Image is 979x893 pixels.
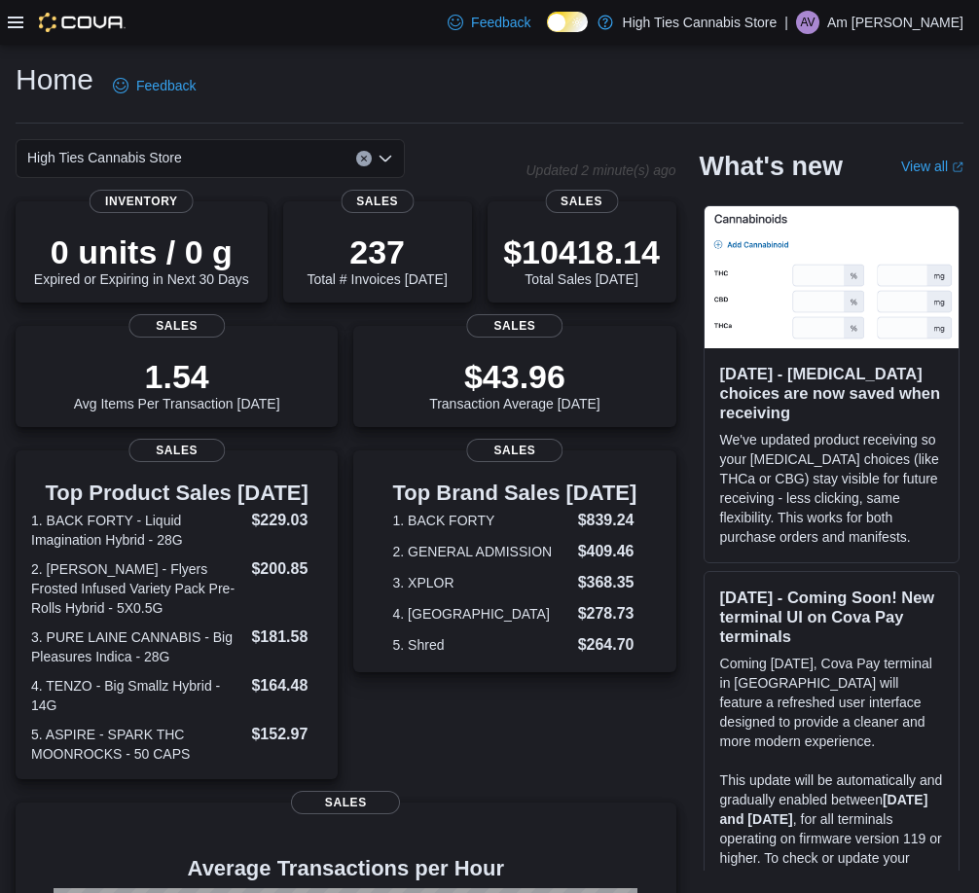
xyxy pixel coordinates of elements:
[39,13,126,32] img: Cova
[251,509,322,532] dd: $229.03
[440,3,538,42] a: Feedback
[251,674,322,697] dd: $164.48
[27,146,182,169] span: High Ties Cannabis Store
[105,66,203,105] a: Feedback
[31,559,243,618] dt: 2. [PERSON_NAME] - Flyers Frosted Infused Variety Pack Pre-Rolls Hybrid - 5X0.5G
[503,232,660,287] div: Total Sales [DATE]
[720,430,943,547] p: We've updated product receiving so your [MEDICAL_DATA] choices (like THCa or CBG) stay visible fo...
[901,159,963,174] a: View allExternal link
[466,314,562,338] span: Sales
[429,357,600,396] p: $43.96
[578,571,637,594] dd: $368.35
[291,791,400,814] span: Sales
[503,232,660,271] p: $10418.14
[34,232,249,271] p: 0 units / 0 g
[720,588,943,646] h3: [DATE] - Coming Soon! New terminal UI on Cova Pay terminals
[466,439,562,462] span: Sales
[31,725,243,764] dt: 5. ASPIRE - SPARK THC MOONROCKS - 50 CAPS
[128,439,225,462] span: Sales
[429,357,600,411] div: Transaction Average [DATE]
[74,357,280,411] div: Avg Items Per Transaction [DATE]
[356,151,372,166] button: Clear input
[547,12,588,32] input: Dark Mode
[700,151,843,182] h2: What's new
[827,11,963,34] p: Am [PERSON_NAME]
[136,76,196,95] span: Feedback
[720,654,943,751] p: Coming [DATE], Cova Pay terminal in [GEOGRAPHIC_DATA] will feature a refreshed user interface des...
[471,13,530,32] span: Feedback
[784,11,788,34] p: |
[251,625,322,649] dd: $181.58
[31,482,322,505] h3: Top Product Sales [DATE]
[74,357,280,396] p: 1.54
[720,792,928,827] strong: [DATE] and [DATE]
[128,314,225,338] span: Sales
[720,364,943,422] h3: [DATE] - [MEDICAL_DATA] choices are now saved when receiving
[307,232,447,271] p: 237
[545,190,618,213] span: Sales
[31,511,243,550] dt: 1. BACK FORTY - Liquid Imagination Hybrid - 28G
[393,542,570,561] dt: 2. GENERAL ADMISSION
[578,602,637,625] dd: $278.73
[526,162,675,178] p: Updated 2 minute(s) ago
[578,633,637,657] dd: $264.70
[31,857,661,880] h4: Average Transactions per Hour
[393,604,570,624] dt: 4. [GEOGRAPHIC_DATA]
[31,676,243,715] dt: 4. TENZO - Big Smallz Hybrid - 14G
[547,32,548,33] span: Dark Mode
[251,557,322,581] dd: $200.85
[393,635,570,655] dt: 5. Shred
[341,190,414,213] span: Sales
[251,723,322,746] dd: $152.97
[378,151,393,166] button: Open list of options
[393,482,637,505] h3: Top Brand Sales [DATE]
[90,190,194,213] span: Inventory
[796,11,819,34] div: Am Villeneuve
[952,161,963,173] svg: External link
[34,232,249,287] div: Expired or Expiring in Next 30 Days
[623,11,778,34] p: High Ties Cannabis Store
[800,11,815,34] span: AV
[393,511,570,530] dt: 1. BACK FORTY
[578,540,637,563] dd: $409.46
[393,573,570,592] dt: 3. XPLOR
[31,627,243,666] dt: 3. PURE LAINE CANNABIS - Big Pleasures Indica - 28G
[578,509,637,532] dd: $839.24
[307,232,447,287] div: Total # Invoices [DATE]
[16,60,93,99] h1: Home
